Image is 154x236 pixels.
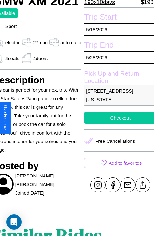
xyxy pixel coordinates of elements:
[60,38,81,47] p: automatic
[95,137,135,145] p: Free Cancellations
[20,38,33,47] img: gas
[5,38,21,47] p: electric
[6,214,22,230] div: Open Intercom Messenger
[33,54,48,63] p: 4 doors
[15,171,81,189] p: [PERSON_NAME] [PERSON_NAME]
[3,105,8,131] div: Give Feedback
[48,38,60,47] img: gas
[109,159,142,167] p: Add to favorites
[20,53,33,63] img: gas
[33,38,48,47] p: 27 mpg
[2,22,17,31] p: Sport
[5,54,19,63] p: 4 seats
[15,189,44,197] p: Joined [DATE]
